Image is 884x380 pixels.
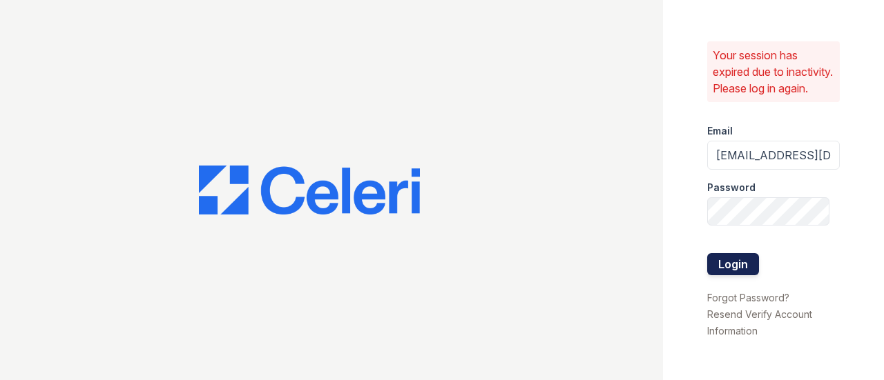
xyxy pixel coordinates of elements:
[707,124,733,138] label: Email
[707,292,789,303] a: Forgot Password?
[713,47,834,97] p: Your session has expired due to inactivity. Please log in again.
[707,253,759,275] button: Login
[199,166,420,215] img: CE_Logo_Blue-a8612792a0a2168367f1c8372b55b34899dd931a85d93a1a3d3e32e68fde9ad4.png
[707,308,812,337] a: Resend Verify Account Information
[707,181,756,194] label: Password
